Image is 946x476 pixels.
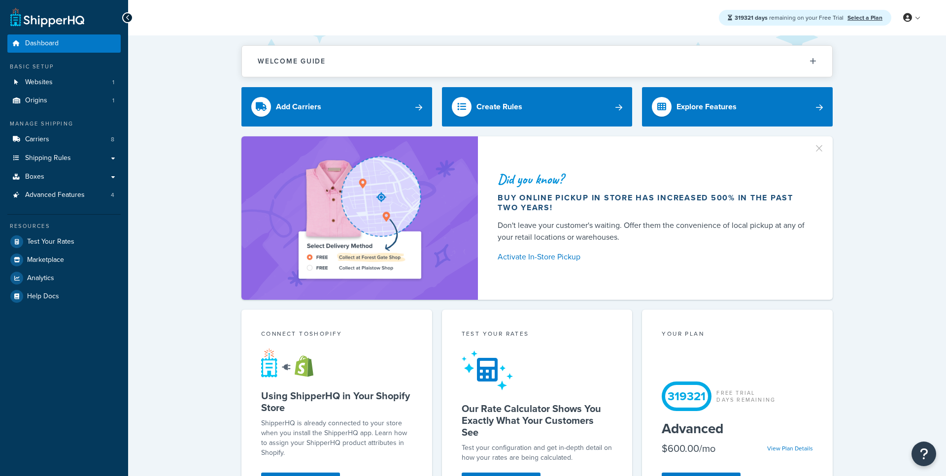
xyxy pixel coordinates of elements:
[7,186,121,204] a: Advanced Features4
[111,135,114,144] span: 8
[716,389,776,403] div: Free Trial Days Remaining
[25,78,53,87] span: Websites
[7,120,121,128] div: Manage Shipping
[261,348,323,378] img: connect-shq-shopify-9b9a8c5a.svg
[662,381,711,411] div: 319321
[7,287,121,305] a: Help Docs
[261,329,412,341] div: Connect to Shopify
[27,292,59,301] span: Help Docs
[642,87,833,127] a: Explore Features
[7,92,121,110] a: Origins1
[7,251,121,269] a: Marketplace
[27,238,74,246] span: Test Your Rates
[276,100,321,114] div: Add Carriers
[270,151,449,285] img: ad-shirt-map-b0359fc47e01cab431d101c4b569394f6a03f54285957d908178d52f29eb9668.png
[7,73,121,92] a: Websites1
[241,87,432,127] a: Add Carriers
[112,78,114,87] span: 1
[498,193,809,213] div: Buy online pickup in store has increased 500% in the past two years!
[25,39,59,48] span: Dashboard
[242,46,832,77] button: Welcome Guide
[7,233,121,251] a: Test Your Rates
[27,256,64,264] span: Marketplace
[442,87,633,127] a: Create Rules
[7,130,121,149] li: Carriers
[258,58,326,65] h2: Welcome Guide
[7,34,121,53] a: Dashboard
[462,443,613,463] div: Test your configuration and get in-depth detail on how your rates are being calculated.
[7,130,121,149] a: Carriers8
[261,390,412,413] h5: Using ShipperHQ in Your Shopify Store
[7,73,121,92] li: Websites
[112,96,114,105] span: 1
[498,220,809,243] div: Don't leave your customer's waiting. Offer them the convenience of local pickup at any of your re...
[498,250,809,264] a: Activate In-Store Pickup
[7,149,121,167] a: Shipping Rules
[7,186,121,204] li: Advanced Features
[111,191,114,199] span: 4
[767,444,813,453] a: View Plan Details
[25,96,47,105] span: Origins
[735,13,845,22] span: remaining on your Free Trial
[847,13,882,22] a: Select a Plan
[7,168,121,186] a: Boxes
[735,13,768,22] strong: 319321 days
[7,92,121,110] li: Origins
[7,269,121,287] a: Analytics
[25,135,49,144] span: Carriers
[662,421,813,437] h5: Advanced
[462,403,613,438] h5: Our Rate Calculator Shows You Exactly What Your Customers See
[476,100,522,114] div: Create Rules
[7,222,121,230] div: Resources
[25,173,44,181] span: Boxes
[662,329,813,341] div: Your Plan
[7,63,121,71] div: Basic Setup
[261,418,412,458] p: ShipperHQ is already connected to your store when you install the ShipperHQ app. Learn how to ass...
[25,191,85,199] span: Advanced Features
[498,172,809,186] div: Did you know?
[662,442,715,455] div: $600.00/mo
[25,154,71,162] span: Shipping Rules
[27,274,54,283] span: Analytics
[462,329,613,341] div: Test your rates
[676,100,737,114] div: Explore Features
[912,442,936,466] button: Open Resource Center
